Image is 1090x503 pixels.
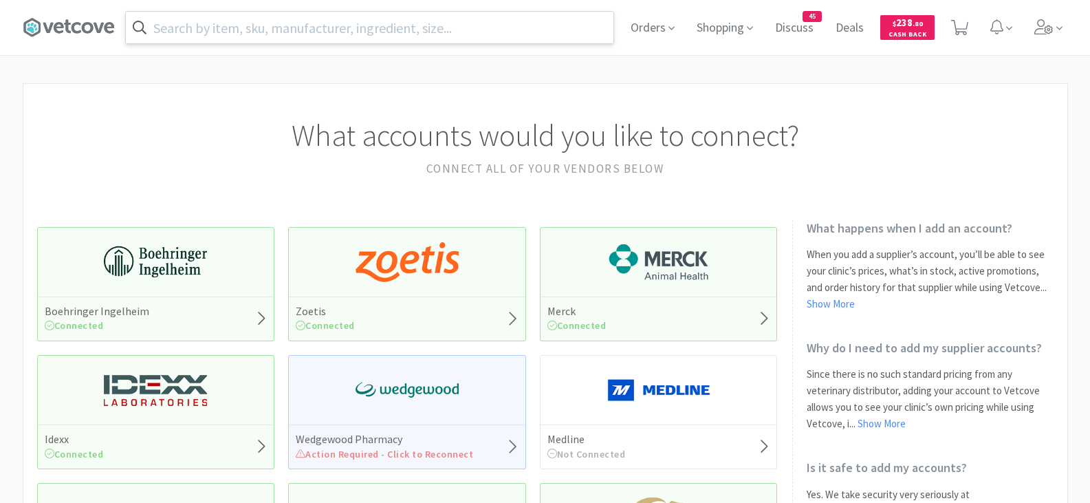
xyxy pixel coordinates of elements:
[104,242,207,283] img: 730db3968b864e76bcafd0174db25112_22.png
[104,370,207,411] img: 13250b0087d44d67bb1668360c5632f9_13.png
[547,304,607,319] h5: Merck
[547,448,626,460] span: Not Connected
[607,242,710,283] img: 6d7abf38e3b8462597f4a2f88dede81e_176.png
[296,304,355,319] h5: Zoetis
[880,9,935,46] a: $238.80Cash Back
[45,319,104,332] span: Connected
[37,160,1054,178] h2: Connect all of your vendors below
[296,319,355,332] span: Connected
[807,366,1054,432] p: Since there is no such standard pricing from any veterinary distributor, adding your account to V...
[807,220,1054,236] h2: What happens when I add an account?
[803,12,821,21] span: 45
[356,242,459,283] img: a673e5ab4e5e497494167fe422e9a3ab.png
[858,417,906,430] a: Show More
[37,111,1054,160] h1: What accounts would you like to connect?
[296,432,473,447] h5: Wedgewood Pharmacy
[607,370,710,411] img: a646391c64b94eb2892348a965bf03f3_134.png
[807,460,1054,475] h2: Is it safe to add my accounts?
[296,448,473,460] span: Action Required - Click to Reconnect
[807,340,1054,356] h2: Why do I need to add my supplier accounts?
[807,297,855,310] a: Show More
[889,31,926,40] span: Cash Back
[893,16,923,29] span: 238
[45,432,104,447] h5: Idexx
[45,304,149,319] h5: Boehringer Ingelheim
[45,448,104,460] span: Connected
[356,370,459,411] img: e40baf8987b14801afb1611fffac9ca4_8.png
[807,246,1054,312] p: When you add a supplier’s account, you’ll be able to see your clinic’s prices, what’s in stock, a...
[913,19,923,28] span: . 80
[830,22,869,34] a: Deals
[893,19,896,28] span: $
[770,22,819,34] a: Discuss45
[547,319,607,332] span: Connected
[126,12,613,43] input: Search by item, sku, manufacturer, ingredient, size...
[547,432,626,447] h5: Medline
